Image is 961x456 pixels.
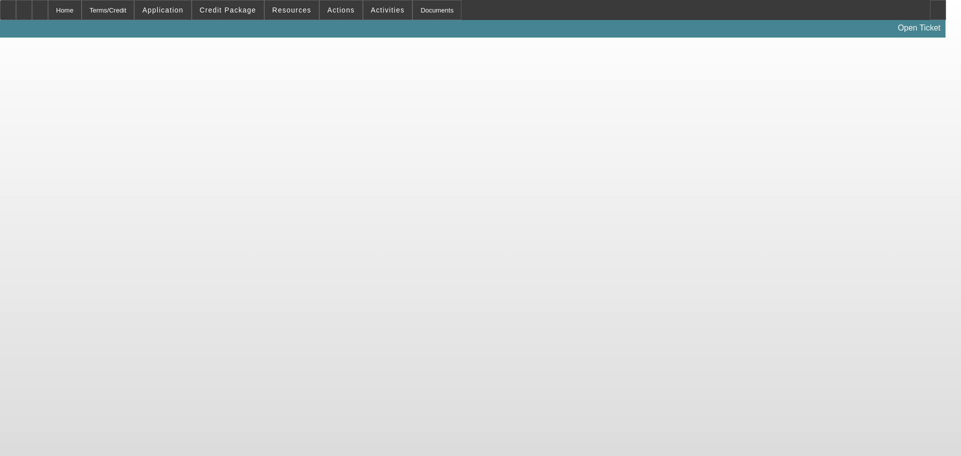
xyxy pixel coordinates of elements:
span: Credit Package [200,6,256,14]
button: Activities [363,1,412,20]
span: Actions [327,6,355,14]
button: Credit Package [192,1,264,20]
span: Activities [371,6,405,14]
a: Open Ticket [894,20,944,37]
button: Actions [320,1,362,20]
span: Application [142,6,183,14]
span: Resources [272,6,311,14]
button: Application [135,1,191,20]
button: Resources [265,1,319,20]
